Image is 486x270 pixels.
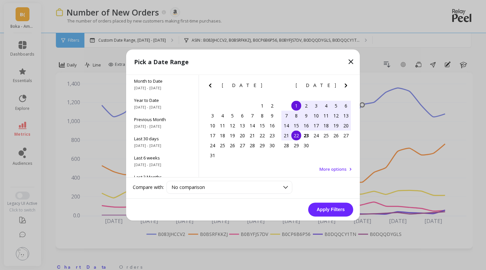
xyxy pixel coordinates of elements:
[341,111,351,121] div: Choose Saturday, September 13th, 2025
[301,131,311,141] div: Choose Tuesday, September 23rd, 2025
[257,141,267,151] div: Choose Friday, August 29th, 2025
[281,121,291,131] div: Choose Sunday, September 14th, 2025
[291,111,301,121] div: Choose Monday, September 8th, 2025
[301,101,311,111] div: Choose Tuesday, September 2nd, 2025
[134,162,191,168] span: [DATE] - [DATE]
[171,184,205,191] span: No comparison
[247,131,257,141] div: Choose Thursday, August 21st, 2025
[134,155,191,161] span: Last 6 weeks
[267,131,277,141] div: Choose Saturday, August 23rd, 2025
[331,121,341,131] div: Choose Friday, September 19th, 2025
[208,141,218,151] div: Choose Sunday, August 24th, 2025
[321,131,331,141] div: Choose Thursday, September 25th, 2025
[311,101,321,111] div: Choose Wednesday, September 3rd, 2025
[301,141,311,151] div: Choose Tuesday, September 30th, 2025
[331,131,341,141] div: Choose Friday, September 26th, 2025
[134,78,191,84] span: Month to Date
[218,131,227,141] div: Choose Monday, August 18th, 2025
[280,82,291,92] button: Previous Month
[134,105,191,110] span: [DATE] - [DATE]
[134,117,191,123] span: Previous Month
[257,111,267,121] div: Choose Friday, August 8th, 2025
[291,131,301,141] div: Choose Monday, September 22nd, 2025
[218,111,227,121] div: Choose Monday, August 4th, 2025
[301,121,311,131] div: Choose Tuesday, September 16th, 2025
[237,121,247,131] div: Choose Wednesday, August 13th, 2025
[268,82,279,92] button: Next Month
[134,174,191,180] span: Last 3 Months
[291,141,301,151] div: Choose Monday, September 29th, 2025
[342,82,353,92] button: Next Month
[208,111,218,121] div: Choose Sunday, August 3rd, 2025
[267,111,277,121] div: Choose Saturday, August 9th, 2025
[281,111,291,121] div: Choose Sunday, September 7th, 2025
[227,121,237,131] div: Choose Tuesday, August 12th, 2025
[301,111,311,121] div: Choose Tuesday, September 9th, 2025
[237,131,247,141] div: Choose Wednesday, August 20th, 2025
[227,111,237,121] div: Choose Tuesday, August 5th, 2025
[134,143,191,149] span: [DATE] - [DATE]
[321,121,331,131] div: Choose Thursday, September 18th, 2025
[218,141,227,151] div: Choose Monday, August 25th, 2025
[222,83,263,88] span: [DATE]
[281,131,291,141] div: Choose Sunday, September 21st, 2025
[247,111,257,121] div: Choose Thursday, August 7th, 2025
[208,151,218,160] div: Choose Sunday, August 31st, 2025
[311,121,321,131] div: Choose Wednesday, September 17th, 2025
[208,131,218,141] div: Choose Sunday, August 17th, 2025
[281,141,291,151] div: Choose Sunday, September 28th, 2025
[331,101,341,111] div: Choose Friday, September 5th, 2025
[247,141,257,151] div: Choose Thursday, August 28th, 2025
[311,131,321,141] div: Choose Wednesday, September 24th, 2025
[134,58,189,67] p: Pick a Date Range
[257,101,267,111] div: Choose Friday, August 1st, 2025
[134,136,191,142] span: Last 30 days
[267,101,277,111] div: Choose Saturday, August 2nd, 2025
[237,141,247,151] div: Choose Wednesday, August 27th, 2025
[133,184,164,191] label: Compare with:
[247,121,257,131] div: Choose Thursday, August 14th, 2025
[311,111,321,121] div: Choose Wednesday, September 10th, 2025
[267,141,277,151] div: Choose Saturday, August 30th, 2025
[134,98,191,104] span: Year to Date
[291,101,301,111] div: Choose Monday, September 1st, 2025
[257,131,267,141] div: Choose Friday, August 22nd, 2025
[321,101,331,111] div: Choose Thursday, September 4th, 2025
[341,101,351,111] div: Choose Saturday, September 6th, 2025
[267,121,277,131] div: Choose Saturday, August 16th, 2025
[208,101,277,160] div: month 2025-08
[291,121,301,131] div: Choose Monday, September 15th, 2025
[331,111,341,121] div: Choose Friday, September 12th, 2025
[227,141,237,151] div: Choose Tuesday, August 26th, 2025
[321,111,331,121] div: Choose Thursday, September 11th, 2025
[319,166,347,172] span: More options
[296,83,337,88] span: [DATE]
[218,121,227,131] div: Choose Monday, August 11th, 2025
[257,121,267,131] div: Choose Friday, August 15th, 2025
[237,111,247,121] div: Choose Wednesday, August 6th, 2025
[134,86,191,91] span: [DATE] - [DATE]
[208,121,218,131] div: Choose Sunday, August 10th, 2025
[227,131,237,141] div: Choose Tuesday, August 19th, 2025
[281,101,351,151] div: month 2025-09
[134,124,191,129] span: [DATE] - [DATE]
[341,121,351,131] div: Choose Saturday, September 20th, 2025
[341,131,351,141] div: Choose Saturday, September 27th, 2025
[308,203,353,217] button: Apply Filters
[206,82,217,92] button: Previous Month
